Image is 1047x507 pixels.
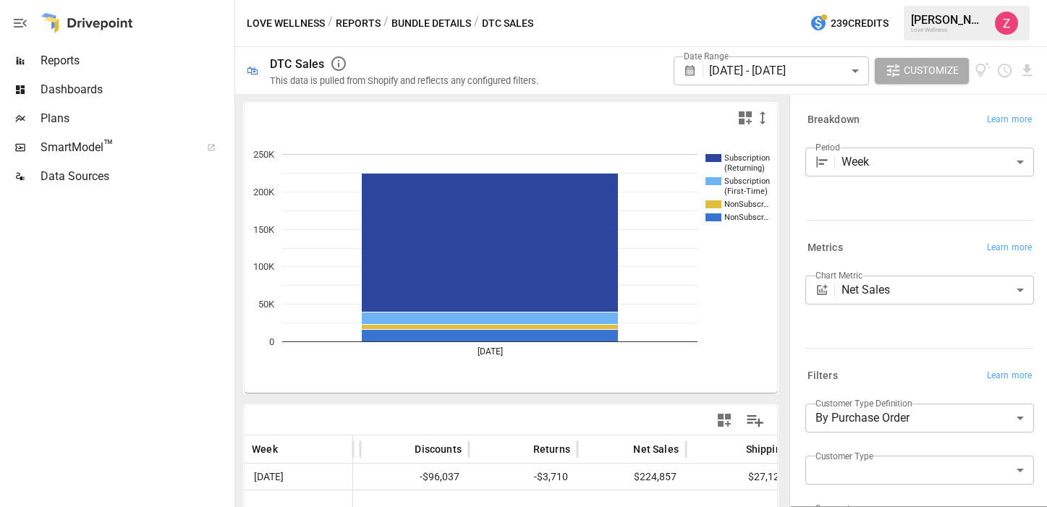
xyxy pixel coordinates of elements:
[533,442,570,456] span: Returns
[252,464,286,490] span: [DATE]
[875,58,969,84] button: Customize
[815,450,873,462] label: Customer Type
[417,464,462,490] span: -$96,037
[815,141,840,153] label: Period
[253,224,275,235] text: 150K
[724,163,765,173] text: (Returning)
[611,439,632,459] button: Sort
[247,14,325,33] button: Love Wellness
[724,200,768,209] text: NonSubscr…
[987,113,1032,127] span: Learn more
[478,346,503,357] text: [DATE]
[904,61,959,80] span: Customize
[270,57,324,71] div: DTC Sales
[842,276,1034,304] div: Net Sales
[911,13,986,27] div: [PERSON_NAME]
[1019,62,1035,79] button: Download report
[253,149,275,160] text: 250K
[41,81,232,98] span: Dashboards
[270,75,538,86] div: This data is pulled from Shopify and reflects any configured filters.
[684,50,729,62] label: Date Range
[724,153,770,163] text: Subscription
[532,464,570,490] span: -$3,710
[987,241,1032,255] span: Learn more
[383,14,389,33] div: /
[911,27,986,33] div: Love Wellness
[842,148,1034,176] div: Week
[103,137,114,155] span: ™
[805,404,1034,433] div: By Purchase Order
[247,64,258,77] div: 🛍
[512,439,532,459] button: Sort
[807,240,843,256] h6: Metrics
[41,168,232,185] span: Data Sources
[253,187,275,197] text: 200K
[391,14,471,33] button: Bundle Details
[739,404,771,437] button: Manage Columns
[393,439,413,459] button: Sort
[41,52,232,69] span: Reports
[996,62,1013,79] button: Schedule report
[633,442,679,456] span: Net Sales
[279,439,300,459] button: Sort
[41,110,232,127] span: Plans
[831,14,889,33] span: 239 Credits
[709,56,868,85] div: [DATE] - [DATE]
[995,12,1018,35] img: Zoe Keller
[253,261,275,272] text: 100K
[746,442,787,456] span: Shipping
[807,112,860,128] h6: Breakdown
[269,336,274,347] text: 0
[807,368,838,384] h6: Filters
[632,464,679,490] span: $224,857
[41,139,191,156] span: SmartModel
[815,397,912,409] label: Customer Type Definition
[415,442,462,456] span: Discounts
[815,269,862,281] label: Chart Metric
[245,132,777,393] svg: A chart.
[724,176,770,186] text: Subscription
[987,369,1032,383] span: Learn more
[724,187,768,196] text: (First-Time)
[975,58,991,84] button: View documentation
[804,10,894,37] button: 239Credits
[986,3,1027,43] button: Zoe Keller
[258,299,275,310] text: 50K
[724,213,768,222] text: NonSubscr…
[336,14,381,33] button: Reports
[252,442,278,456] span: Week
[746,464,787,490] span: $27,120
[328,14,333,33] div: /
[474,14,479,33] div: /
[724,439,745,459] button: Sort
